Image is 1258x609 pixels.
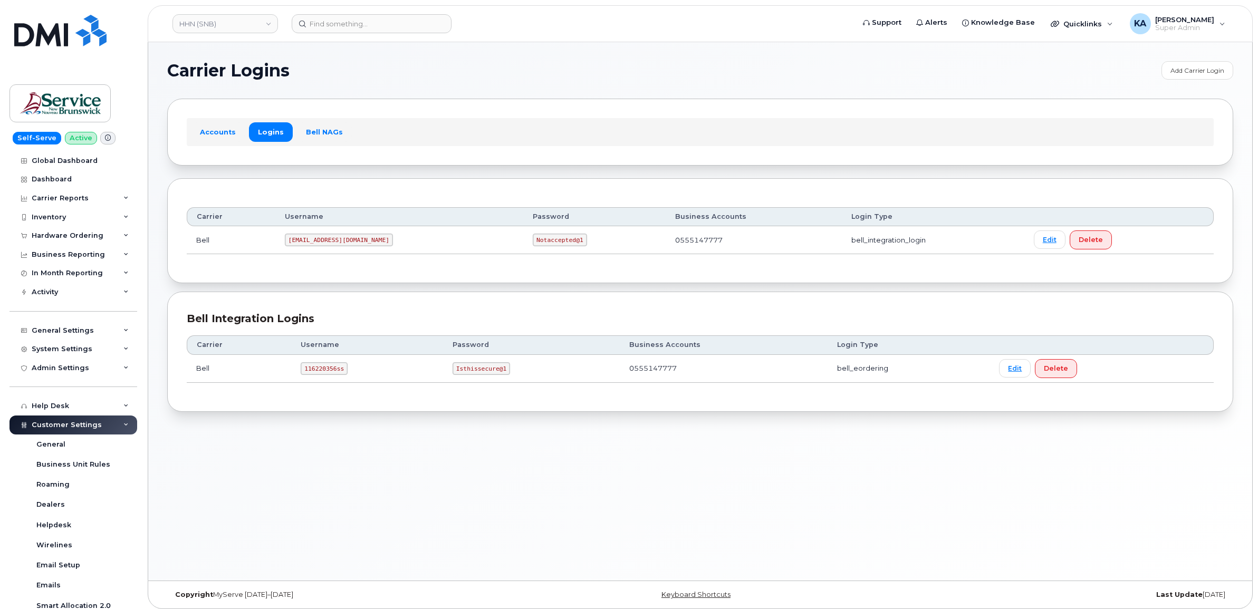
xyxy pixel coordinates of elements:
th: Username [275,207,523,226]
code: 116220356ss [301,362,348,375]
td: Bell [187,355,291,383]
a: Keyboard Shortcuts [661,591,731,598]
th: Password [443,335,620,354]
a: Accounts [191,122,245,141]
button: Delete [1035,359,1077,378]
th: Password [523,207,666,226]
code: Isthissecure@1 [453,362,510,375]
td: bell_integration_login [842,226,1024,254]
th: Carrier [187,335,291,354]
a: Edit [999,359,1031,378]
td: 0555147777 [620,355,828,383]
div: [DATE] [878,591,1233,599]
a: Logins [249,122,293,141]
span: Delete [1044,363,1068,373]
th: Carrier [187,207,275,226]
code: Notaccepted@1 [533,234,587,246]
strong: Last Update [1156,591,1203,598]
code: [EMAIL_ADDRESS][DOMAIN_NAME] [285,234,393,246]
td: Bell [187,226,275,254]
a: Add Carrier Login [1161,61,1233,80]
th: Business Accounts [666,207,842,226]
th: Login Type [842,207,1024,226]
th: Username [291,335,443,354]
td: bell_eordering [828,355,990,383]
button: Delete [1070,230,1112,249]
strong: Copyright [175,591,213,598]
span: Carrier Logins [167,63,290,79]
div: MyServe [DATE]–[DATE] [167,591,523,599]
td: 0555147777 [666,226,842,254]
div: Bell Integration Logins [187,311,1214,326]
span: Delete [1079,235,1103,245]
th: Business Accounts [620,335,828,354]
a: Bell NAGs [297,122,352,141]
a: Edit [1034,230,1065,249]
th: Login Type [828,335,990,354]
